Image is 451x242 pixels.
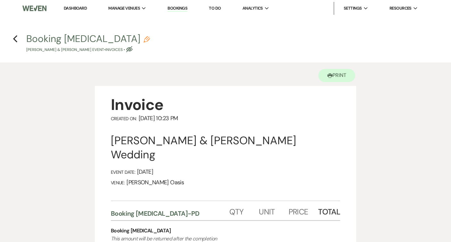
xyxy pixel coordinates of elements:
[389,5,412,12] span: Resources
[344,5,362,12] span: Settings
[111,209,229,218] div: Booking [MEDICAL_DATA]-PD
[111,179,340,186] div: [PERSON_NAME] Oasis
[111,227,171,235] div: Booking [MEDICAL_DATA]
[111,116,137,121] span: Created On:
[242,5,263,12] span: Analytics
[111,95,340,115] div: Invoice
[168,5,187,12] a: Bookings
[111,180,125,186] span: Venue:
[111,169,135,175] span: Event Date:
[318,201,340,220] div: Total
[26,47,150,53] p: [PERSON_NAME] & [PERSON_NAME] Event • Invoices •
[229,201,259,220] div: Qty
[318,69,355,82] button: Print
[111,134,340,162] div: [PERSON_NAME] & [PERSON_NAME] Wedding
[259,201,288,220] div: Unit
[22,2,46,15] img: Weven Logo
[108,5,140,12] span: Manage Venues
[111,168,340,176] div: [DATE]
[289,201,318,220] div: Price
[26,34,150,53] button: Booking [MEDICAL_DATA][PERSON_NAME] & [PERSON_NAME] Event•Invoices •
[209,5,221,11] a: To Do
[64,5,87,11] a: Dashboard
[111,115,340,122] div: [DATE] 10:23 PM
